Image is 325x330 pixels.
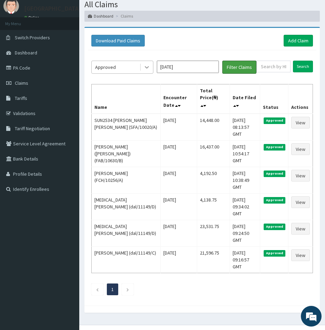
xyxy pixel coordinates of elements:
[15,50,37,56] span: Dashboard
[291,223,310,235] a: View
[160,193,197,220] td: [DATE]
[88,13,113,19] a: Dashboard
[15,95,27,101] span: Tariffs
[24,6,81,12] p: [GEOGRAPHIC_DATA]
[197,246,230,273] td: 21,596.75
[36,39,116,48] div: Chat with us now
[157,61,219,73] input: Select Month and Year
[92,246,161,273] td: [PERSON_NAME] (dal/11149/C)
[197,167,230,193] td: 4,192.50
[13,34,28,52] img: d_794563401_company_1708531726252_794563401
[160,140,197,167] td: [DATE]
[264,197,285,203] span: Approved
[197,193,230,220] td: 4,138.75
[264,250,285,256] span: Approved
[222,61,256,74] button: Filter Claims
[114,13,133,19] li: Claims
[92,140,161,167] td: [PERSON_NAME]([PERSON_NAME]) (FAB/10630/B)
[92,114,161,141] td: SUN2534 [PERSON_NAME] [PERSON_NAME] (SFA/10020/A)
[113,3,130,20] div: Minimize live chat window
[126,286,129,292] a: Next page
[160,167,197,193] td: [DATE]
[230,220,260,246] td: [DATE] 09:24:50 GMT
[160,84,197,114] th: Encounter Date
[95,64,116,71] div: Approved
[92,167,161,193] td: [PERSON_NAME] (FCH/10256/A)
[160,220,197,246] td: [DATE]
[291,249,310,261] a: View
[264,171,285,177] span: Approved
[3,188,131,212] textarea: Type your message and hit 'Enter'
[111,286,114,292] a: Page 1 is your current page
[230,246,260,273] td: [DATE] 09:16:57 GMT
[291,117,310,128] a: View
[91,35,145,47] button: Download Paid Claims
[260,84,288,114] th: Status
[197,114,230,141] td: 14,448.00
[160,246,197,273] td: [DATE]
[230,167,260,193] td: [DATE] 10:38:49 GMT
[92,84,161,114] th: Name
[197,84,230,114] th: Total Price(₦)
[92,193,161,220] td: [MEDICAL_DATA][PERSON_NAME] (dal/11149/D)
[15,125,50,132] span: Tariff Negotiation
[160,114,197,141] td: [DATE]
[40,87,95,156] span: We're online!
[264,224,285,230] span: Approved
[288,84,313,114] th: Actions
[230,140,260,167] td: [DATE] 10:54:17 GMT
[197,140,230,167] td: 16,437.00
[15,80,28,86] span: Claims
[284,35,313,47] a: Add Claim
[15,34,50,41] span: Switch Providers
[230,193,260,220] td: [DATE] 09:34:02 GMT
[92,220,161,246] td: [MEDICAL_DATA][PERSON_NAME] (dal/11149/D)
[293,61,313,72] input: Search
[24,15,41,20] a: Online
[230,114,260,141] td: [DATE] 08:13:57 GMT
[264,144,285,150] span: Approved
[197,220,230,246] td: 23,531.75
[291,170,310,182] a: View
[230,84,260,114] th: Date Filed
[96,286,99,292] a: Previous page
[264,117,285,124] span: Approved
[291,196,310,208] a: View
[256,61,291,72] input: Search by HMO ID
[291,143,310,155] a: View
